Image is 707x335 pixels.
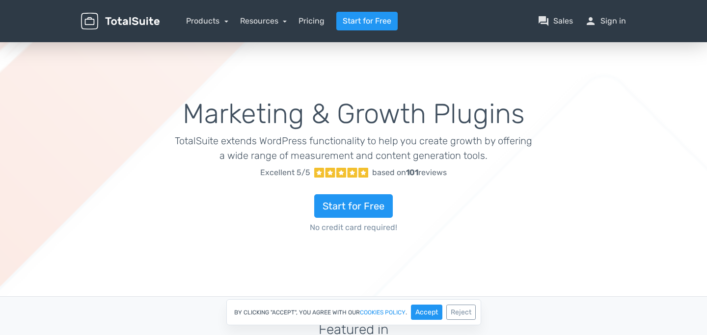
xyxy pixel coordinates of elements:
[226,299,481,325] div: By clicking "Accept", you agree with our .
[538,15,549,27] span: question_answer
[446,305,476,320] button: Reject
[314,194,393,218] a: Start for Free
[240,16,287,26] a: Resources
[585,15,597,27] span: person
[175,163,533,182] a: Excellent 5/5 based on101reviews
[372,167,447,179] div: based on reviews
[81,13,160,30] img: TotalSuite for WordPress
[175,99,533,129] h1: Marketing & Growth Plugins
[411,305,442,320] button: Accept
[260,167,310,179] span: Excellent 5/5
[175,222,533,233] span: No credit card required!
[406,168,418,177] strong: 101
[175,133,533,163] p: TotalSuite extends WordPress functionality to help you create growth by offering a wide range of ...
[538,15,573,27] a: question_answerSales
[186,16,228,26] a: Products
[299,15,325,27] a: Pricing
[360,309,406,315] a: cookies policy
[585,15,626,27] a: personSign in
[336,12,398,30] a: Start for Free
